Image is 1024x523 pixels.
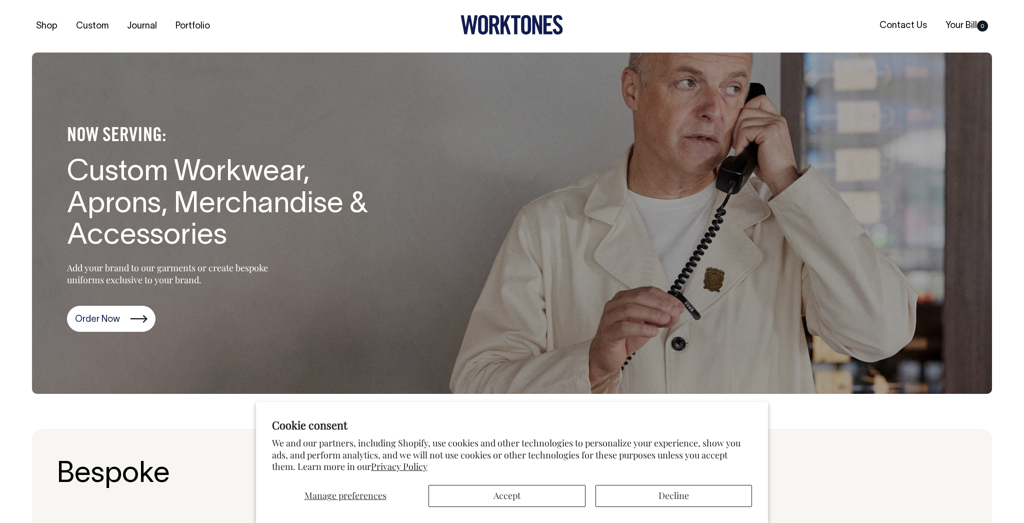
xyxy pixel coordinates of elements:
[941,18,992,34] a: Your Bill0
[72,18,112,35] a: Custom
[171,18,214,35] a: Portfolio
[428,485,585,507] button: Accept
[67,306,155,332] a: Order Now
[977,21,988,32] span: 0
[57,459,967,491] h2: Bespoke
[875,18,931,34] a: Contact Us
[67,157,392,253] h1: Custom Workwear, Aprons, Merchandise & Accessories
[123,18,161,35] a: Journal
[32,18,61,35] a: Shop
[595,485,752,507] button: Decline
[304,489,386,501] span: Manage preferences
[272,485,418,507] button: Manage preferences
[371,460,427,472] a: Privacy Policy
[67,262,292,286] p: Add your brand to our garments or create bespoke uniforms exclusive to your brand.
[272,418,752,432] h2: Cookie consent
[272,437,752,472] p: We and our partners, including Shopify, use cookies and other technologies to personalize your ex...
[67,125,392,147] h4: NOW SERVING:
